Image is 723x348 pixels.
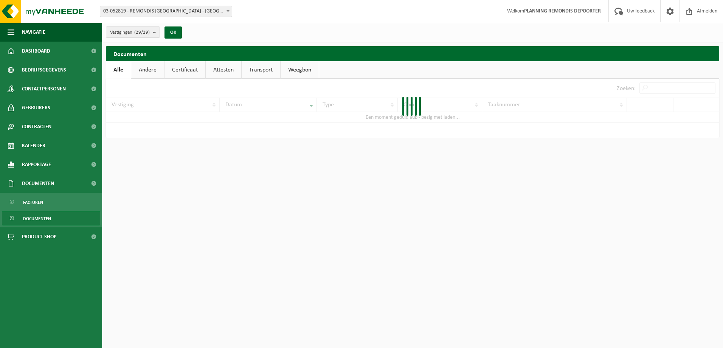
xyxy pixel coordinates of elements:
[22,136,45,155] span: Kalender
[242,61,280,79] a: Transport
[106,46,719,61] h2: Documenten
[100,6,232,17] span: 03-052819 - REMONDIS WEST-VLAANDEREN - OOSTENDE
[22,42,50,61] span: Dashboard
[164,61,205,79] a: Certificaat
[2,211,100,225] a: Documenten
[23,195,43,210] span: Facturen
[206,61,241,79] a: Attesten
[2,195,100,209] a: Facturen
[22,117,51,136] span: Contracten
[22,155,51,174] span: Rapportage
[106,26,160,38] button: Vestigingen(29/29)
[131,61,164,79] a: Andere
[22,174,54,193] span: Documenten
[110,27,150,38] span: Vestigingen
[134,30,150,35] count: (29/29)
[281,61,319,79] a: Weegbon
[524,8,601,14] strong: PLANNING REMONDIS DEPOORTER
[22,23,45,42] span: Navigatie
[22,79,66,98] span: Contactpersonen
[23,211,51,226] span: Documenten
[22,61,66,79] span: Bedrijfsgegevens
[164,26,182,39] button: OK
[106,61,131,79] a: Alle
[22,227,56,246] span: Product Shop
[22,98,50,117] span: Gebruikers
